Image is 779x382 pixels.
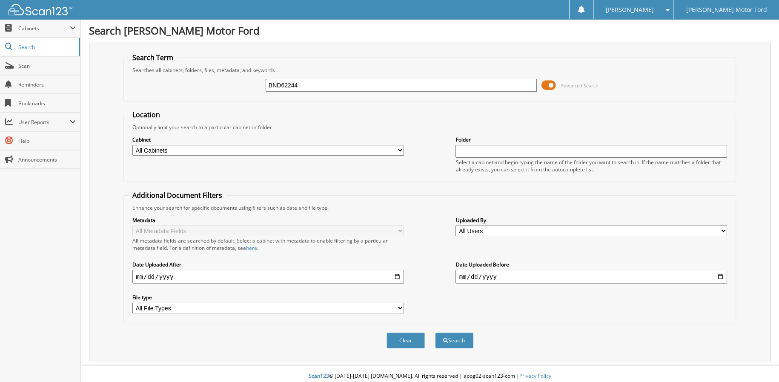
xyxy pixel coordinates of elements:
button: Clear [387,333,425,348]
legend: Additional Document Filters [128,191,226,200]
a: here [246,244,257,252]
div: All metadata fields are searched by default. Select a cabinet with metadata to enable filtering b... [132,237,404,252]
label: Metadata [132,217,404,224]
label: Cabinet [132,136,404,143]
label: Folder [455,136,727,143]
span: Advanced Search [560,82,598,89]
div: Optionally limit your search to a particular cabinet or folder [128,124,731,131]
div: Select a cabinet and begin typing the name of the folder you want to search in. If the name match... [455,159,727,173]
label: File type [132,294,404,301]
span: Cabinets [18,25,70,32]
input: end [455,270,727,284]
iframe: Chat Widget [736,341,779,382]
div: Searches all cabinets, folders, files, metadata, and keywords [128,67,731,74]
div: Enhance your search for specific documents using filters such as date and file type. [128,204,731,211]
input: start [132,270,404,284]
img: scan123-logo-white.svg [9,4,72,15]
span: Scan123 [309,372,329,379]
span: Bookmarks [18,100,76,107]
span: User Reports [18,119,70,126]
label: Date Uploaded Before [455,261,727,268]
span: [PERSON_NAME] [606,7,653,12]
span: Announcements [18,156,76,163]
span: [PERSON_NAME] Motor Ford [686,7,767,12]
legend: Location [128,110,164,119]
button: Search [435,333,473,348]
span: Search [18,43,74,51]
label: Date Uploaded After [132,261,404,268]
label: Uploaded By [455,217,727,224]
a: Privacy Policy [519,372,551,379]
span: Reminders [18,81,76,88]
legend: Search Term [128,53,178,62]
span: Help [18,137,76,145]
span: Scan [18,62,76,69]
h1: Search [PERSON_NAME] Motor Ford [89,23,770,38]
